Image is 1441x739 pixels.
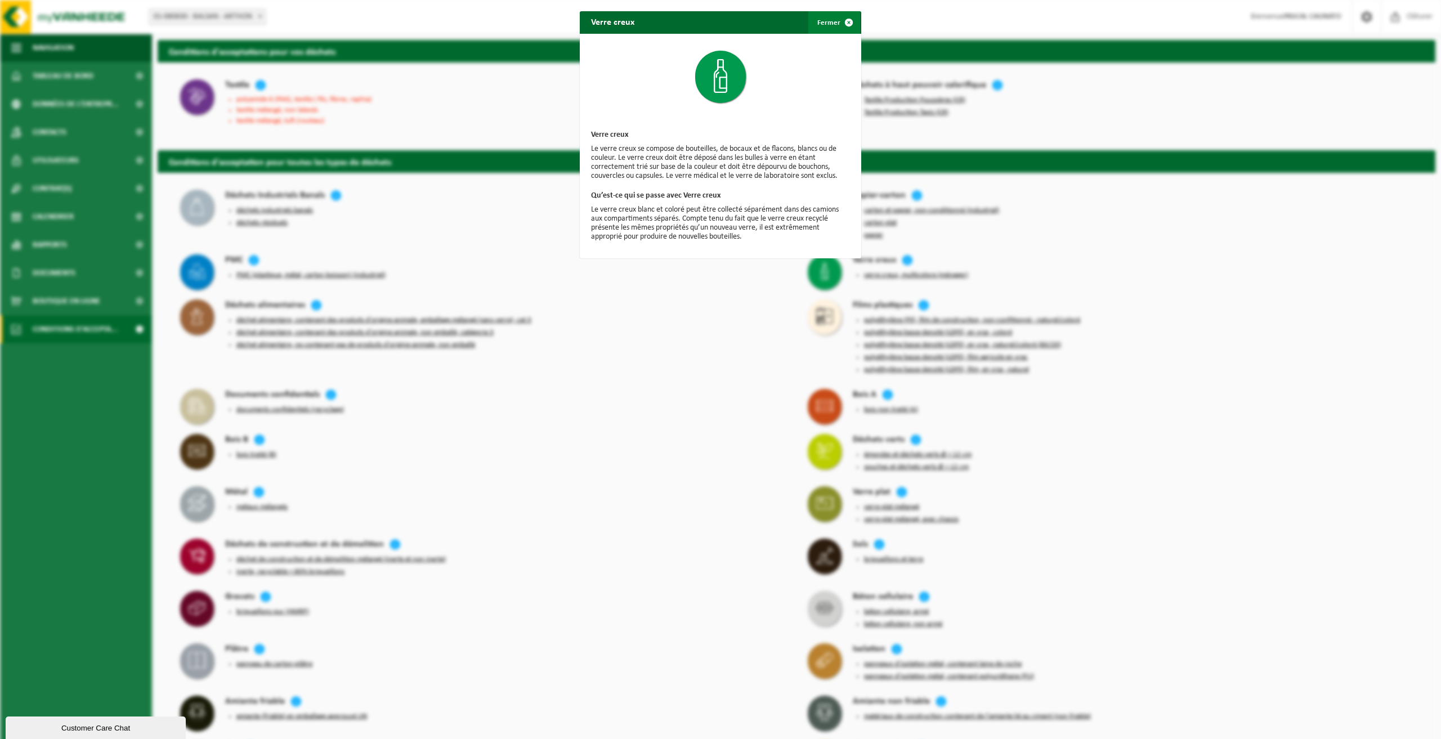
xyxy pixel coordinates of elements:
[591,131,850,139] h3: Verre creux
[591,205,850,241] p: Le verre creux blanc et coloré peut être collecté séparément dans des camions aux compartiments s...
[808,11,860,34] button: Fermer
[591,192,850,200] h3: Qu’est-ce qui se passe avec Verre creux
[6,714,188,739] iframe: chat widget
[591,145,850,181] p: Le verre creux se compose de bouteilles, de bocaux et de flacons, blancs ou de couleur. Le verre ...
[580,11,646,33] h2: Verre creux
